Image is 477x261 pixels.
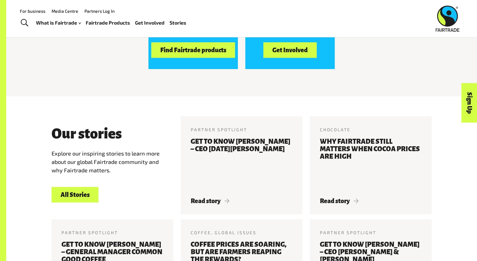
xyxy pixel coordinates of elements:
span: Chocolate [320,127,351,132]
a: Partner Spotlight Get to know [PERSON_NAME] – CEO [DATE][PERSON_NAME] Read story [181,116,302,214]
span: Read story [320,198,359,204]
span: Partner Spotlight [191,127,247,132]
a: For business [20,8,45,14]
a: Chocolate Why Fairtrade still matters when cocoa prices are high Read story [310,116,432,214]
h3: Why Fairtrade still matters when cocoa prices are high [320,138,422,190]
a: All Stories [52,187,98,203]
a: Get Involved [135,18,165,27]
button: Find Fairtrade products [151,42,235,58]
img: Fairtrade Australia New Zealand logo [436,6,460,32]
a: Partners Log In [84,8,115,14]
h3: Get to know [PERSON_NAME] – CEO [DATE][PERSON_NAME] [191,138,293,190]
a: Fairtrade Products [86,18,130,27]
span: Coffee, Global Issues [191,230,257,235]
a: Media Centre [52,8,78,14]
p: Explore our inspiring stories to learn more about our global Fairtrade community and why Fairtrad... [52,149,166,175]
h3: Our stories [52,126,122,142]
span: Read story [191,198,229,204]
span: Partner Spotlight [320,230,376,235]
a: What is Fairtrade [36,18,81,27]
span: Partner Spotlight [61,230,118,235]
button: Get Involved [263,42,316,58]
a: Toggle Search [17,15,32,31]
a: Stories [170,18,186,27]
